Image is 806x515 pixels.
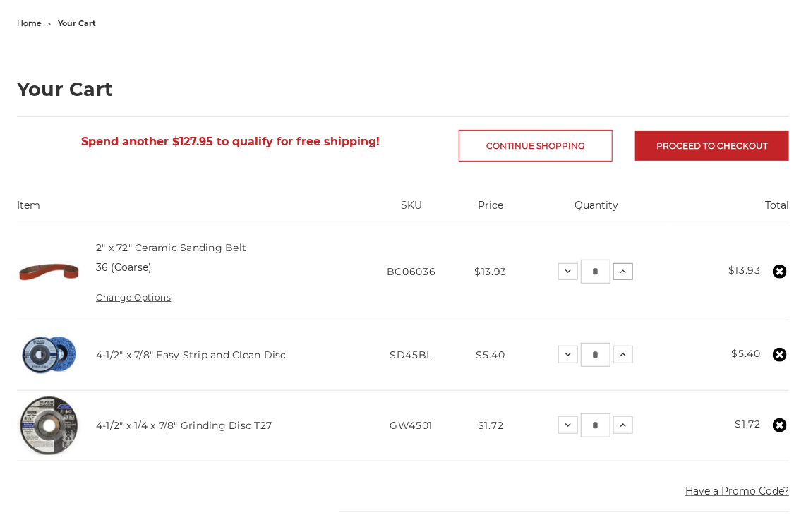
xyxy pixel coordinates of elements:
a: Proceed to checkout [635,131,789,161]
input: 4-1/2" x 1/4 x 7/8" Grinding Disc T27 Quantity: [581,413,610,437]
input: 2" x 72" Ceramic Sanding Belt Quantity: [581,260,610,284]
a: 4-1/2" x 7/8" Easy Strip and Clean Disc [96,349,287,361]
img: 2" x 72" Ceramic Pipe Sanding Belt [17,240,81,304]
th: Item [17,198,363,224]
th: Price [459,198,523,224]
a: home [17,18,42,28]
th: SKU [363,198,459,224]
span: $13.93 [474,265,507,278]
strong: $13.93 [728,264,761,277]
span: SD45BL [390,349,433,361]
input: 4-1/2" x 7/8" Easy Strip and Clean Disc Quantity: [581,343,610,367]
a: 4-1/2" x 1/4 x 7/8" Grinding Disc T27 [96,419,272,432]
a: Change Options [96,292,171,303]
strong: $5.40 [732,347,762,360]
strong: $1.72 [735,418,762,430]
a: Continue Shopping [459,130,613,162]
th: Quantity [522,198,671,224]
button: Have a Promo Code? [685,484,789,499]
span: $1.72 [478,419,504,432]
span: GW4501 [390,419,433,432]
span: BC06036 [387,265,436,278]
span: Spend another $127.95 to qualify for free shipping! [81,135,380,148]
h1: Your Cart [17,80,789,99]
th: Total [671,198,789,224]
dd: 36 (Coarse) [96,260,152,275]
a: 2" x 72" Ceramic Sanding Belt [96,241,246,254]
img: 4-1/2" x 7/8" Easy Strip and Clean Disc [17,325,81,385]
span: your cart [58,18,96,28]
img: BHA grinding wheels for 4.5 inch angle grinder [17,393,81,457]
span: $5.40 [476,349,506,361]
